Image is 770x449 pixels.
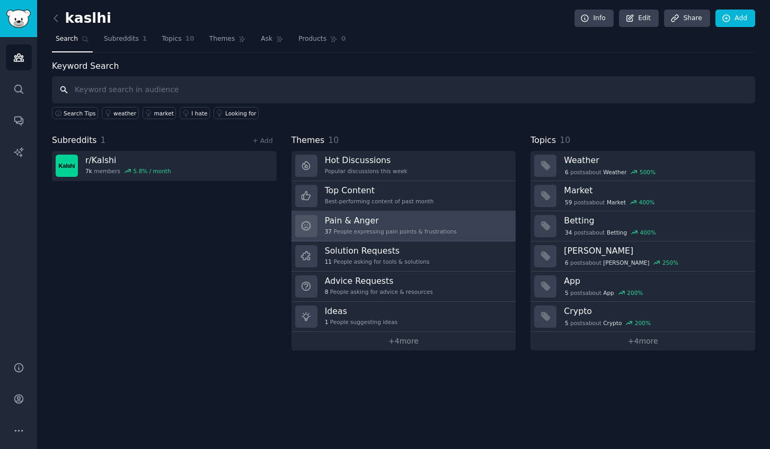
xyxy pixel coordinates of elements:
a: weather [102,107,139,119]
h3: Pain & Anger [325,215,457,226]
a: Share [664,10,710,28]
a: Search [52,31,93,52]
div: 250 % [662,259,678,266]
h3: Hot Discussions [325,155,408,166]
span: 1 [325,318,329,326]
span: 6 [565,168,569,176]
h2: kaslhi [52,10,111,27]
div: 200 % [627,289,643,297]
span: App [603,289,614,297]
span: Weather [603,168,626,176]
span: 59 [565,199,572,206]
span: 5 [565,319,569,327]
a: Edit [619,10,659,28]
a: r/Kalshi7kmembers5.8% / month [52,151,277,181]
div: post s about [564,167,656,177]
span: 10 [560,135,570,145]
span: 1 [143,34,147,44]
img: GummySearch logo [6,10,31,28]
a: Solution Requests11People asking for tools & solutions [291,241,516,272]
h3: [PERSON_NAME] [564,245,748,256]
span: 37 [325,228,332,235]
span: Topics [162,34,181,44]
div: People asking for advice & resources [325,288,433,295]
span: 5 [565,289,569,297]
span: Subreddits [104,34,139,44]
span: Crypto [603,319,622,327]
span: Themes [291,134,325,147]
h3: App [564,275,748,286]
span: 0 [341,34,346,44]
div: post s about [564,318,651,328]
div: 5.8 % / month [134,167,171,175]
a: Ask [257,31,287,52]
span: Products [298,34,326,44]
h3: Advice Requests [325,275,433,286]
span: 11 [325,258,332,265]
span: Topics [530,134,556,147]
h3: r/ Kalshi [85,155,171,166]
span: Search [56,34,78,44]
a: Add [715,10,755,28]
a: Top ContentBest-performing content of past month [291,181,516,211]
span: Search Tips [64,110,96,117]
a: Weather6postsaboutWeather500% [530,151,755,181]
h3: Ideas [325,306,397,317]
div: weather [113,110,136,117]
a: Betting34postsaboutBetting400% [530,211,755,241]
div: post s about [564,288,644,298]
a: Pain & Anger37People expressing pain points & frustrations [291,211,516,241]
div: People expressing pain points & frustrations [325,228,457,235]
a: Topics10 [158,31,198,52]
span: Subreddits [52,134,97,147]
a: market [143,107,176,119]
div: People asking for tools & solutions [325,258,430,265]
div: Popular discussions this week [325,167,408,175]
h3: Market [564,185,748,196]
span: Betting [607,229,627,236]
div: People suggesting ideas [325,318,397,326]
span: 34 [565,229,572,236]
span: Ask [261,34,272,44]
h3: Weather [564,155,748,166]
a: App5postsaboutApp200% [530,272,755,302]
a: Crypto5postsaboutCrypto200% [530,302,755,332]
span: 7k [85,167,92,175]
a: [PERSON_NAME]6postsabout[PERSON_NAME]250% [530,241,755,272]
div: 500 % [640,168,656,176]
span: 1 [101,135,106,145]
div: 400 % [640,229,656,236]
a: + Add [253,137,273,145]
div: 200 % [635,319,651,327]
a: Subreddits1 [100,31,151,52]
div: Looking for [225,110,256,117]
a: +4more [291,332,516,351]
h3: Top Content [325,185,434,196]
h3: Betting [564,215,748,226]
div: Best-performing content of past month [325,197,434,205]
h3: Solution Requests [325,245,430,256]
a: Info [574,10,614,28]
span: 8 [325,288,329,295]
span: Themes [209,34,235,44]
label: Keyword Search [52,61,119,71]
div: post s about [564,258,679,267]
a: Market59postsaboutMarket400% [530,181,755,211]
div: market [154,110,174,117]
a: Themes [206,31,250,52]
span: 10 [328,135,339,145]
img: Kalshi [56,155,78,177]
div: 400 % [639,199,655,206]
span: 10 [185,34,194,44]
input: Keyword search in audience [52,76,755,103]
a: Advice Requests8People asking for advice & resources [291,272,516,302]
span: Market [607,199,626,206]
span: 6 [565,259,569,266]
h3: Crypto [564,306,748,317]
div: members [85,167,171,175]
a: I hate [180,107,210,119]
div: post s about [564,228,657,237]
a: Ideas1People suggesting ideas [291,302,516,332]
a: Looking for [214,107,259,119]
div: post s about [564,197,656,207]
